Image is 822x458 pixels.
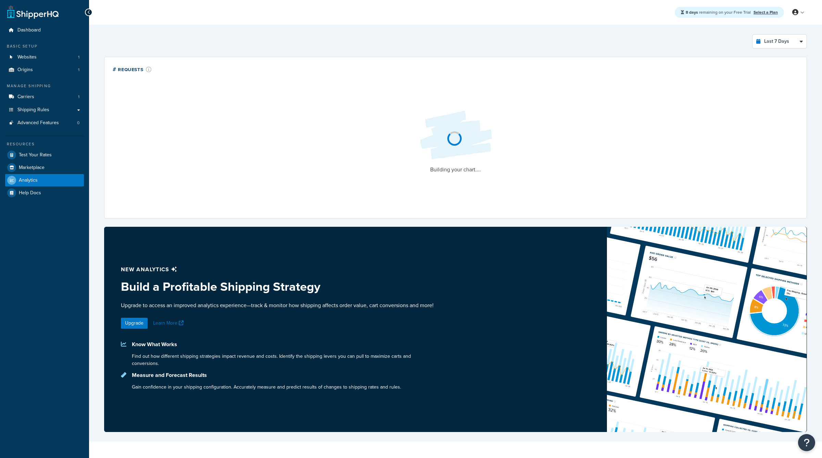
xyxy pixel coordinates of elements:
[5,117,84,129] li: Advanced Features
[754,9,778,15] a: Select a Plan
[414,165,497,174] p: Building your chart....
[5,187,84,199] a: Help Docs
[5,141,84,147] div: Resources
[5,149,84,161] a: Test Your Rates
[17,94,34,100] span: Carriers
[414,105,497,165] img: Loading...
[132,353,439,367] p: Find out how different shipping strategies impact revenue and costs. Identify the shipping levers...
[19,190,41,196] span: Help Docs
[132,383,401,391] p: Gain confidence in your shipping configuration. Accurately measure and predict results of changes...
[78,54,79,60] span: 1
[5,104,84,116] a: Shipping Rules
[5,91,84,103] li: Carriers
[77,120,79,126] span: 0
[5,64,84,76] li: Origins
[153,319,185,327] a: Learn More
[5,64,84,76] a: Origins1
[5,43,84,49] div: Basic Setup
[5,51,84,64] a: Websites1
[121,265,439,274] p: New analytics
[113,65,152,73] div: # Requests
[5,174,84,186] a: Analytics
[78,67,79,73] span: 1
[686,9,752,15] span: remaining on your Free Trial
[132,370,401,380] p: Measure and Forecast Results
[121,318,148,329] a: Upgrade
[17,27,41,33] span: Dashboard
[5,51,84,64] li: Websites
[798,434,815,451] button: Open Resource Center
[5,24,84,37] a: Dashboard
[5,83,84,89] div: Manage Shipping
[17,67,33,73] span: Origins
[121,301,439,310] p: Upgrade to access an improved analytics experience—track & monitor how shipping affects order val...
[17,107,49,113] span: Shipping Rules
[19,178,38,183] span: Analytics
[5,161,84,174] a: Marketplace
[19,165,45,171] span: Marketplace
[5,117,84,129] a: Advanced Features0
[17,54,37,60] span: Websites
[132,340,439,349] p: Know What Works
[686,9,698,15] strong: 8 days
[78,94,79,100] span: 1
[17,120,59,126] span: Advanced Features
[5,91,84,103] a: Carriers1
[121,280,439,293] h3: Build a Profitable Shipping Strategy
[19,152,52,158] span: Test Your Rates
